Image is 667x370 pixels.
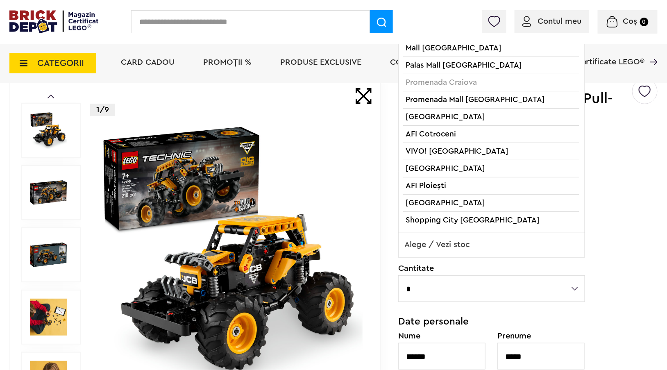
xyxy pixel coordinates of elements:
li: VIVO! [GEOGRAPHIC_DATA] [403,143,579,160]
span: Alege / Vezi stoc [398,231,585,258]
a: Contul meu [522,17,581,25]
span: Alege / Vezi stoc [399,232,585,258]
span: CATEGORII [37,59,84,68]
li: AFI Cotroceni [403,126,579,143]
li: [GEOGRAPHIC_DATA] [403,195,579,212]
li: Shopping City [GEOGRAPHIC_DATA] [403,212,579,229]
small: 0 [640,18,649,26]
img: Seturi Lego Monster Jam™ DIGatron™ Pull-Back [30,299,67,336]
li: [GEOGRAPHIC_DATA] [403,160,579,177]
img: Monster Jam™ DIGatron™ Pull-Back [30,174,67,211]
span: Contul meu [538,17,581,25]
span: Coș [623,17,638,25]
a: Magazine Certificate LEGO® [645,47,658,55]
h3: Date personale [398,317,585,327]
a: Produse exclusive [280,58,361,66]
li: Promenada Mall [GEOGRAPHIC_DATA] [403,91,579,109]
li: AFI Ploiești [403,177,579,195]
li: Mall [GEOGRAPHIC_DATA] [403,40,579,57]
label: Nume [398,332,486,340]
li: Palas Mall [GEOGRAPHIC_DATA] [403,57,579,74]
a: Card Cadou [121,58,175,66]
li: Promenada Craiova [403,74,579,91]
a: Prev [48,95,54,98]
img: Monster Jam™ DIGatron™ Pull-Back [30,112,67,149]
li: [GEOGRAPHIC_DATA] [403,109,579,126]
span: Magazine Certificate LEGO® [538,47,645,66]
label: Cantitate [398,264,585,272]
a: Contact [390,58,429,66]
a: PROMOȚII % [203,58,252,66]
label: Prenume [497,332,585,340]
img: Monster Jam™ DIGatron™ Pull-Back LEGO 42199 [30,236,67,273]
p: 1/9 [90,104,115,116]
